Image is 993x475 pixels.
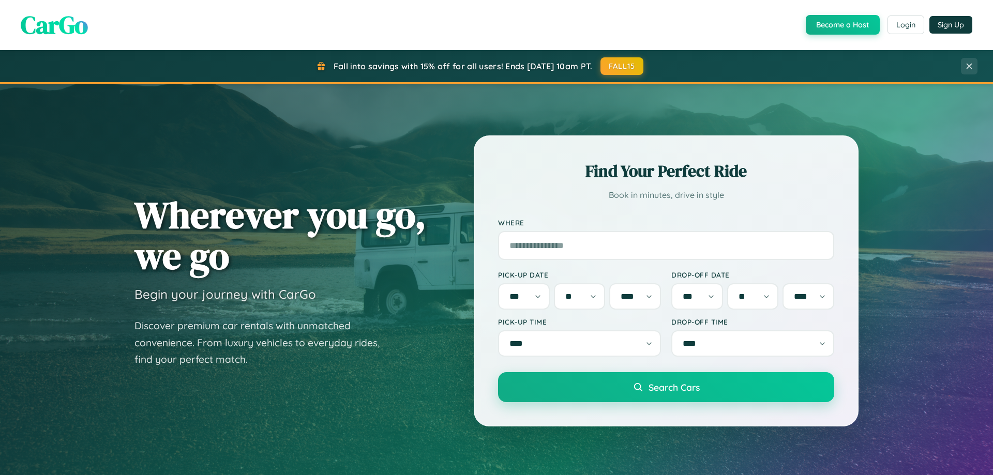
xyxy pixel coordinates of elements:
label: Pick-up Time [498,317,661,326]
p: Book in minutes, drive in style [498,188,834,203]
span: CarGo [21,8,88,42]
h1: Wherever you go, we go [134,194,426,276]
button: Search Cars [498,372,834,402]
button: Login [887,16,924,34]
label: Drop-off Date [671,270,834,279]
label: Pick-up Date [498,270,661,279]
button: FALL15 [600,57,644,75]
button: Sign Up [929,16,972,34]
h2: Find Your Perfect Ride [498,160,834,182]
h3: Begin your journey with CarGo [134,286,316,302]
label: Where [498,218,834,227]
label: Drop-off Time [671,317,834,326]
span: Fall into savings with 15% off for all users! Ends [DATE] 10am PT. [334,61,593,71]
span: Search Cars [649,381,700,393]
button: Become a Host [806,15,880,35]
p: Discover premium car rentals with unmatched convenience. From luxury vehicles to everyday rides, ... [134,317,393,368]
